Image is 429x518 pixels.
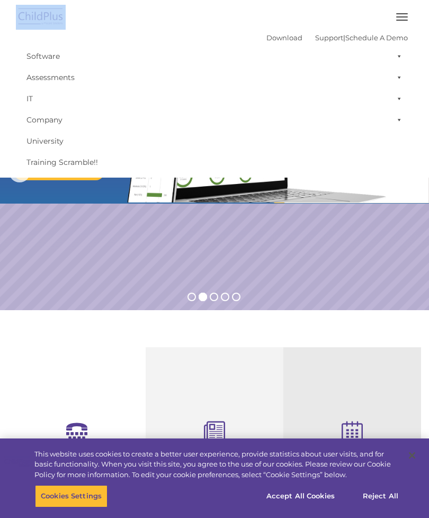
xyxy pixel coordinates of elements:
a: Download [266,33,302,42]
a: Software [21,46,408,67]
a: Assessments [21,67,408,88]
a: University [21,130,408,152]
a: Company [21,109,408,130]
button: Close [400,444,424,467]
a: Support [315,33,343,42]
button: Reject All [347,485,414,507]
button: Cookies Settings [35,485,108,507]
a: Schedule A Demo [345,33,408,42]
div: This website uses cookies to create a better user experience, provide statistics about user visit... [34,449,399,480]
a: IT [21,88,408,109]
font: | [266,33,408,42]
button: Accept All Cookies [261,485,341,507]
img: ChildPlus by Procare Solutions [16,5,66,30]
a: Training Scramble!! [21,152,408,173]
